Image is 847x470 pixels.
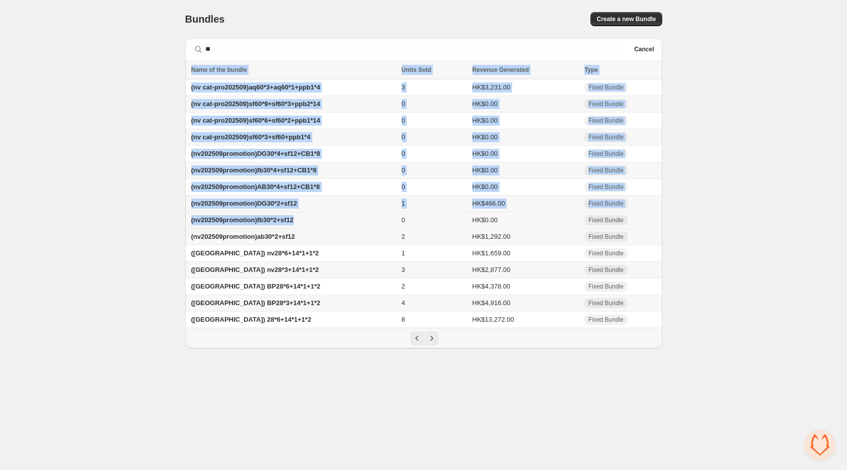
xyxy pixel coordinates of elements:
[402,65,431,75] span: Units Sold
[584,65,656,75] div: Type
[402,283,405,290] span: 2
[402,100,405,108] span: 0
[191,183,320,191] span: (nv202509promotion)AB30*4+sf12+CB1*8
[185,13,225,25] h1: Bundles
[588,150,624,158] span: Fixed Bundle
[472,133,498,141] span: HK$0.00
[596,15,656,23] span: Create a new Bundle
[402,216,405,224] span: 0
[191,249,319,257] span: ([GEOGRAPHIC_DATA]) nv28*6+14*1+1*2
[588,266,624,274] span: Fixed Bundle
[588,200,624,208] span: Fixed Bundle
[588,299,624,307] span: Fixed Bundle
[634,45,654,53] span: Cancel
[191,316,311,323] span: ([GEOGRAPHIC_DATA]) 28*6+14*1+1*2
[805,430,835,460] div: Open chat
[588,100,624,108] span: Fixed Bundle
[191,266,319,273] span: ([GEOGRAPHIC_DATA]) nv28*3+14*1+1*2
[472,266,511,273] span: HK$2,877.00
[402,133,405,141] span: 0
[191,133,311,141] span: (nv cat-pro202509)sf60*3+sf60+ppb1*4
[472,249,511,257] span: HK$1,659.00
[588,83,624,91] span: Fixed Bundle
[588,166,624,174] span: Fixed Bundle
[191,166,317,174] span: (nv202509promotion)fb30*4+sf12+CB1*8
[588,316,624,324] span: Fixed Bundle
[402,183,405,191] span: 0
[472,166,498,174] span: HK$0.00
[472,283,511,290] span: HK$4,378.00
[402,299,405,307] span: 4
[191,100,320,108] span: (nv cat-pro202509)sf60*9+sf60*3+ppb2*14
[191,299,320,307] span: ([GEOGRAPHIC_DATA]) BP28*3+14*1+1*2
[191,117,320,124] span: (nv cat-pro202509)sf60*6+sf60*2+ppb1*14
[191,216,294,224] span: (nv202509promotion)fb30*2+sf12
[588,117,624,125] span: Fixed Bundle
[630,43,658,55] button: Cancel
[472,117,498,124] span: HK$0.00
[191,65,396,75] div: Name of the bundle
[472,216,498,224] span: HK$0.00
[588,216,624,224] span: Fixed Bundle
[590,12,662,26] button: Create a new Bundle
[472,83,511,91] span: HK$3,231.00
[191,83,320,91] span: (nv cat-pro202509)aq60*3+aq60*1+ppb1*4
[588,133,624,141] span: Fixed Bundle
[472,100,498,108] span: HK$0.00
[472,150,498,157] span: HK$0.00
[472,65,529,75] span: Revenue Generated
[588,283,624,291] span: Fixed Bundle
[402,65,441,75] button: Units Sold
[185,328,662,348] nav: Pagination
[410,331,424,345] button: Previous
[191,150,320,157] span: (nv202509promotion)DG30*4+sf12+CB1*8
[402,83,405,91] span: 3
[402,266,405,273] span: 3
[191,200,297,207] span: (nv202509promotion)DG30*2+sf12
[402,233,405,240] span: 2
[402,249,405,257] span: 1
[472,299,511,307] span: HK$4,916.00
[191,233,295,240] span: (nv202509promotion)ab30*2+sf12
[472,200,505,207] span: HK$466.00
[472,233,511,240] span: HK$1,292.00
[472,316,514,323] span: HK$13,272.00
[588,233,624,241] span: Fixed Bundle
[402,117,405,124] span: 0
[402,316,405,323] span: 8
[191,283,320,290] span: ([GEOGRAPHIC_DATA]) BP28*6+14*1+1*2
[472,183,498,191] span: HK$0.00
[402,166,405,174] span: 0
[425,331,439,345] button: Next
[588,183,624,191] span: Fixed Bundle
[402,200,405,207] span: 1
[402,150,405,157] span: 0
[472,65,539,75] button: Revenue Generated
[588,249,624,257] span: Fixed Bundle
